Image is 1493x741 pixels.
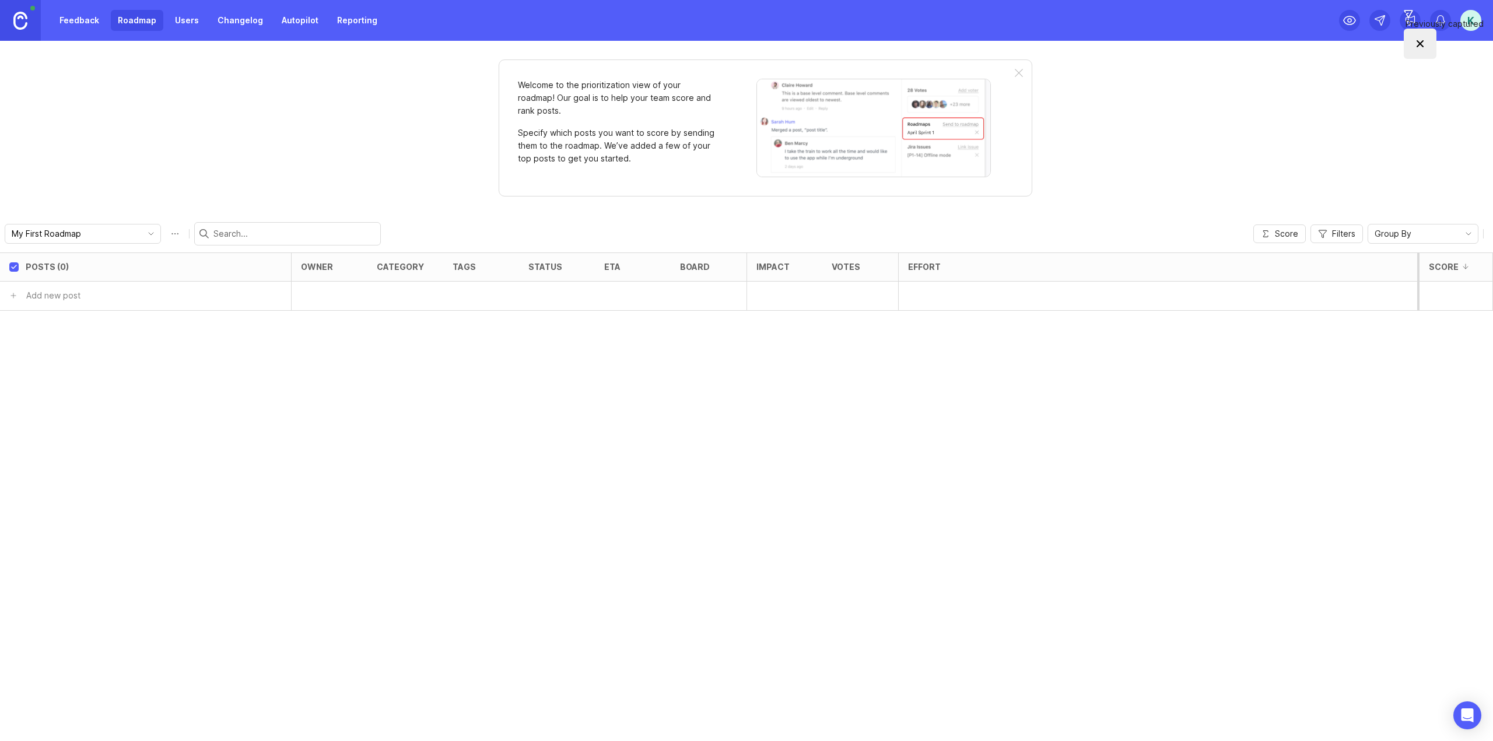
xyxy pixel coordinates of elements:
[1368,224,1478,244] div: toggle menu
[518,79,716,117] p: Welcome to the prioritization view of your roadmap! Our goal is to help your team score and rank ...
[168,10,206,31] a: Users
[908,262,941,271] div: Effort
[1460,10,1481,31] button: K
[518,127,716,165] p: Specify which posts you want to score by sending them to the roadmap. We’ve added a few of your t...
[275,10,325,31] a: Autopilot
[5,224,161,244] div: toggle menu
[756,79,991,177] img: When viewing a post, you can send it to a roadmap
[12,227,141,240] input: My First Roadmap
[377,262,424,271] div: category
[1375,227,1411,240] span: Group By
[680,262,710,271] div: board
[1429,262,1459,271] div: Score
[26,289,80,302] div: Add new post
[111,10,163,31] a: Roadmap
[52,10,106,31] a: Feedback
[142,229,160,238] svg: toggle icon
[604,262,621,271] div: eta
[211,10,270,31] a: Changelog
[13,12,27,30] img: Canny Home
[1253,224,1306,243] button: Score
[166,224,184,243] button: Roadmap options
[1332,228,1355,240] span: Filters
[213,227,376,240] input: Search...
[1275,228,1298,240] span: Score
[832,262,860,271] div: Votes
[756,262,790,271] div: Impact
[26,262,69,271] div: Posts (0)
[330,10,384,31] a: Reporting
[528,262,562,271] div: status
[1310,224,1363,243] button: Filters
[1459,229,1478,238] svg: toggle icon
[301,262,333,271] div: owner
[453,262,476,271] div: tags
[1453,701,1481,729] div: Open Intercom Messenger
